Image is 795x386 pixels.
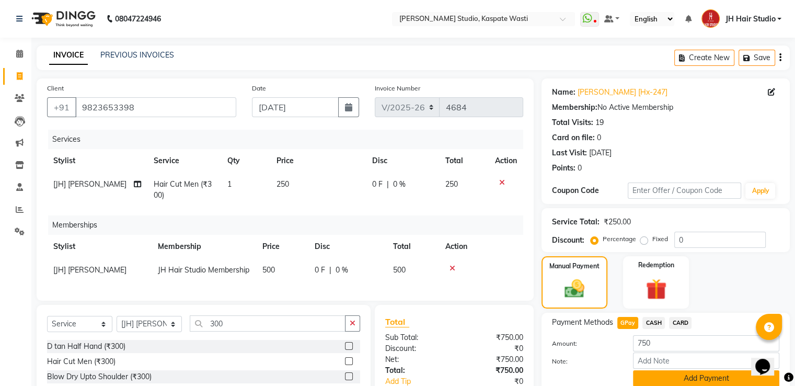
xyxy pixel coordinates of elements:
label: Amount: [544,339,625,348]
input: Amount [633,335,779,351]
div: Blow Dry Upto Shoulder (₹300) [47,371,152,382]
label: Invoice Number [375,84,420,93]
input: Search by Name/Mobile/Email/Code [75,97,236,117]
label: Note: [544,357,625,366]
button: Save [739,50,775,66]
th: Qty [221,149,270,173]
img: logo [27,4,98,33]
span: [JH] [PERSON_NAME] [53,265,126,275]
th: Action [439,235,523,258]
a: INVOICE [49,46,88,65]
div: Net: [377,354,454,365]
button: +91 [47,97,76,117]
span: GPay [617,317,639,329]
span: JH Hair Studio Membership [158,265,249,275]
iframe: chat widget [751,344,785,376]
span: 0 F [315,265,325,276]
th: Stylist [47,235,152,258]
div: Memberships [48,215,531,235]
img: _gift.svg [639,276,673,302]
label: Date [252,84,266,93]
div: Services [48,130,531,149]
div: Total Visits: [552,117,593,128]
a: [PERSON_NAME] [Hx-247] [578,87,667,98]
div: ₹0 [454,343,531,354]
th: Stylist [47,149,147,173]
img: _cash.svg [558,277,591,300]
div: Discount: [552,235,584,246]
th: Total [387,235,439,258]
div: 19 [595,117,604,128]
span: CASH [642,317,665,329]
div: 0 [597,132,601,143]
a: PREVIOUS INVOICES [100,50,174,60]
label: Client [47,84,64,93]
div: Hair Cut Men (₹300) [47,356,116,367]
div: Sub Total: [377,332,454,343]
input: Add Note [633,353,779,369]
button: Create New [674,50,734,66]
div: Card on file: [552,132,595,143]
th: Price [256,235,308,258]
div: 0 [578,163,582,174]
b: 08047224946 [115,4,161,33]
span: Payment Methods [552,317,613,328]
th: Disc [366,149,439,173]
button: Apply [745,183,775,199]
span: 500 [393,265,406,275]
span: 0 % [393,179,406,190]
div: Last Visit: [552,147,587,158]
span: JH Hair Studio [725,14,775,25]
input: Enter Offer / Coupon Code [628,183,742,199]
div: Membership: [552,102,597,113]
img: JH Hair Studio [701,9,720,28]
div: [DATE] [589,147,612,158]
div: ₹750.00 [454,365,531,376]
span: 1 [227,179,232,189]
span: 250 [445,179,458,189]
span: | [387,179,389,190]
th: Price [270,149,366,173]
th: Disc [308,235,387,258]
span: 0 % [336,265,348,276]
div: D tan Half Hand (₹300) [47,341,125,352]
div: Name: [552,87,575,98]
div: Service Total: [552,217,600,228]
th: Membership [152,235,256,258]
label: Redemption [638,260,674,270]
div: Total: [377,365,454,376]
label: Manual Payment [549,262,600,271]
label: Fixed [652,234,668,244]
th: Action [489,149,523,173]
div: Points: [552,163,575,174]
span: [JH] [PERSON_NAME] [53,179,126,189]
div: ₹750.00 [454,332,531,343]
span: 250 [276,179,289,189]
div: No Active Membership [552,102,779,113]
label: Percentage [603,234,636,244]
span: Hair Cut Men (₹300) [154,179,212,200]
div: ₹250.00 [604,217,631,228]
span: 500 [262,265,275,275]
div: Discount: [377,343,454,354]
span: CARD [669,317,692,329]
span: 0 F [372,179,383,190]
th: Total [439,149,489,173]
th: Service [147,149,221,173]
div: ₹750.00 [454,354,531,365]
span: Total [385,316,409,327]
div: Coupon Code [552,185,628,196]
span: | [329,265,331,276]
input: Search or Scan [190,315,345,332]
